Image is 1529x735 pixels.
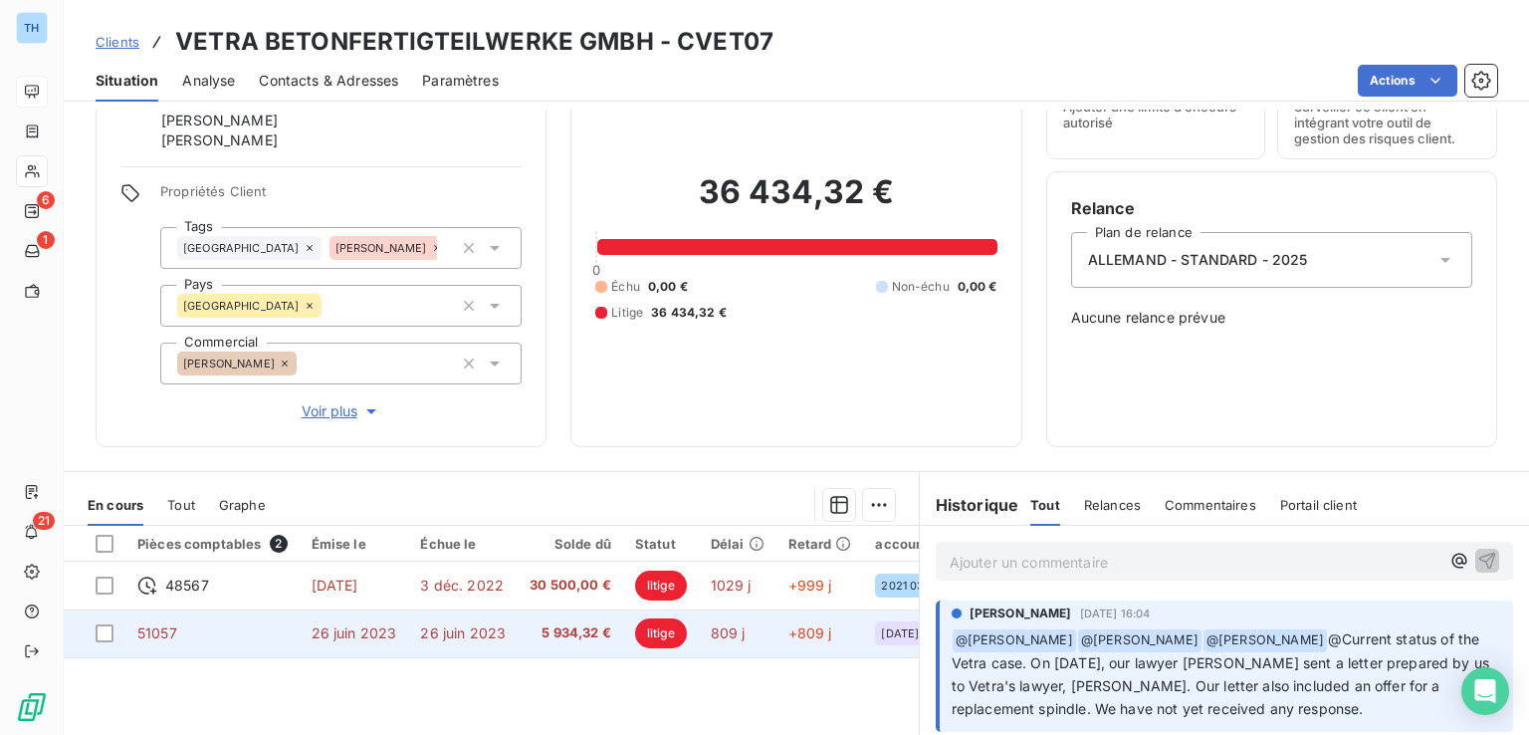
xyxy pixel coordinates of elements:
h6: Historique [920,493,1019,517]
h3: VETRA BETONFERTIGTEILWERKE GMBH - CVET07 [175,24,773,60]
div: Retard [788,536,852,552]
span: 36 434,32 € [651,304,727,322]
span: Portail client [1280,497,1357,513]
input: Ajouter une valeur [437,239,453,257]
span: Analyse [182,71,235,91]
span: 0,00 € [958,278,997,296]
span: Clients [96,34,139,50]
span: Tout [1030,497,1060,513]
span: 30 500,00 € [530,576,611,596]
div: Open Intercom Messenger [1461,667,1509,715]
span: Litige [611,304,643,322]
span: 2 [270,535,288,553]
h2: 36 434,32 € [595,172,996,232]
input: Ajouter une valeur [297,355,313,372]
span: [PERSON_NAME] [161,130,278,150]
span: 51057 [137,624,177,641]
div: accountingReference [875,536,1017,552]
div: TH [16,12,48,44]
span: [DATE] [312,577,358,594]
span: [DATE] 16:04 [1080,608,1151,619]
div: Délai [711,536,764,552]
span: litige [635,571,687,601]
span: 0,00 € [648,278,688,296]
span: Échu [611,278,640,296]
h6: Relance [1071,196,1472,220]
span: @ [PERSON_NAME] [1203,629,1327,652]
span: Relances [1084,497,1141,513]
button: Voir plus [160,400,522,422]
span: Aucune relance prévue [1071,308,1472,328]
span: 26 juin 2023 [312,624,397,641]
span: Graphe [219,497,266,513]
span: [PERSON_NAME] [183,358,275,369]
span: 3 déc. 2022 [420,577,504,594]
span: [GEOGRAPHIC_DATA] [183,242,300,254]
button: Actions [1358,65,1457,97]
span: litige [635,618,687,648]
span: 5 934,32 € [530,623,611,643]
span: 809 j [711,624,746,641]
span: 21 [33,512,55,530]
span: @ [PERSON_NAME] [953,629,1076,652]
span: 1 [37,231,55,249]
span: @ [PERSON_NAME] [1078,629,1201,652]
span: Ajouter une limite d’encours autorisé [1063,99,1249,130]
span: 2021 03 7863 - 45 [881,580,969,592]
span: Non-échu [892,278,950,296]
span: [PERSON_NAME] [335,242,427,254]
span: Paramètres [422,71,499,91]
img: Logo LeanPay [16,691,48,723]
span: Propriétés Client [160,183,522,211]
span: [DATE] AW - 1 [881,627,956,639]
span: 48567 [165,576,209,596]
span: [PERSON_NAME] [970,605,1072,622]
span: ALLEMAND - STANDARD - 2025 [1088,250,1308,270]
div: Pièces comptables [137,535,288,553]
span: 0 [592,262,600,278]
span: +809 j [788,624,832,641]
span: Voir plus [302,401,381,421]
span: Situation [96,71,158,91]
span: En cours [88,497,143,513]
span: +999 j [788,577,832,594]
div: Échue le [420,536,506,552]
span: [GEOGRAPHIC_DATA] [183,300,300,312]
div: Solde dû [530,536,611,552]
span: [PERSON_NAME] [161,111,278,130]
span: 1029 j [711,577,752,594]
input: Ajouter une valeur [322,297,337,315]
span: @Current status of the Vetra case. On [DATE], our lawyer [PERSON_NAME] sent a letter prepared by ... [952,630,1494,717]
span: Contacts & Adresses [259,71,398,91]
span: Surveiller ce client en intégrant votre outil de gestion des risques client. [1294,99,1480,146]
span: 6 [37,191,55,209]
span: Tout [167,497,195,513]
div: Statut [635,536,687,552]
a: Clients [96,32,139,52]
span: Commentaires [1165,497,1256,513]
div: Émise le [312,536,397,552]
span: 26 juin 2023 [420,624,506,641]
